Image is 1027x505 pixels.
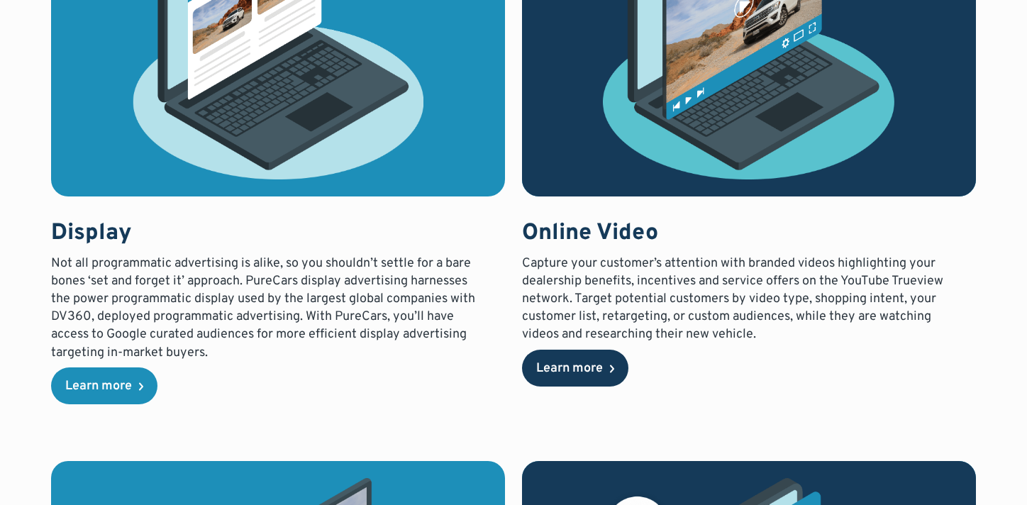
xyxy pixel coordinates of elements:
p: Capture your customer’s attention with branded videos highlighting your dealership benefits, ince... [522,255,953,344]
div: Learn more [65,380,132,393]
a: Learn more [51,367,157,404]
a: Learn more [522,350,628,387]
div: Learn more [536,362,603,375]
h3: Online Video [522,219,953,249]
h3: Display [51,219,482,249]
p: Not all programmatic advertising is alike, so you shouldn’t settle for a bare bones ‘set and forg... [51,255,482,362]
